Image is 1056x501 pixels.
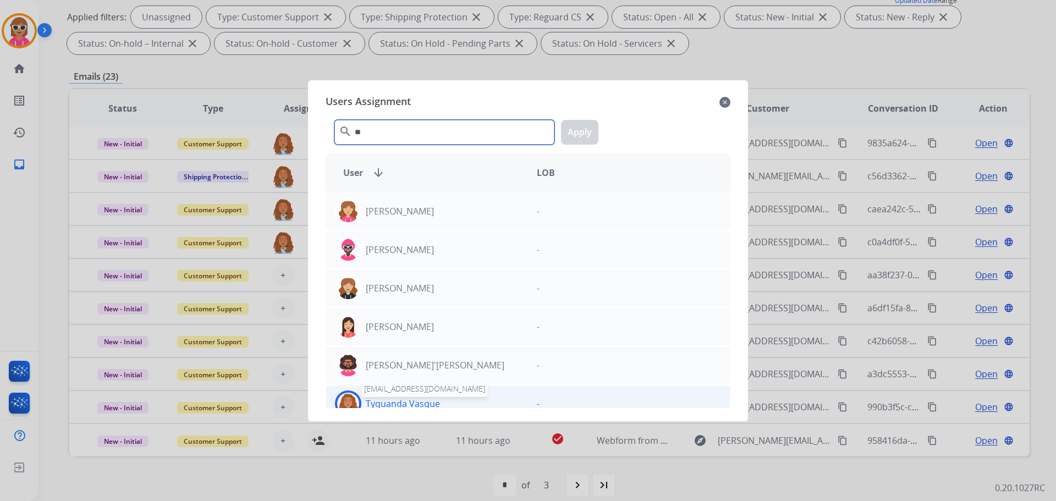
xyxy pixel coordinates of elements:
p: [PERSON_NAME] [366,282,434,295]
p: [PERSON_NAME] [366,320,434,333]
p: Tyquanda Vasque [366,397,440,410]
button: Apply [561,120,598,145]
div: User [334,166,528,179]
p: - [537,282,540,295]
span: [EMAIL_ADDRESS][DOMAIN_NAME] [361,381,488,397]
p: [PERSON_NAME]'[PERSON_NAME] [366,359,504,372]
p: - [537,205,540,218]
mat-icon: search [339,125,352,138]
p: - [537,243,540,256]
p: - [537,397,540,410]
mat-icon: arrow_downward [372,166,385,179]
p: [PERSON_NAME] [366,205,434,218]
p: - [537,320,540,333]
p: [PERSON_NAME] [366,243,434,256]
p: - [537,359,540,372]
span: Users Assignment [326,93,411,111]
span: LOB [537,166,555,179]
mat-icon: close [719,96,730,109]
